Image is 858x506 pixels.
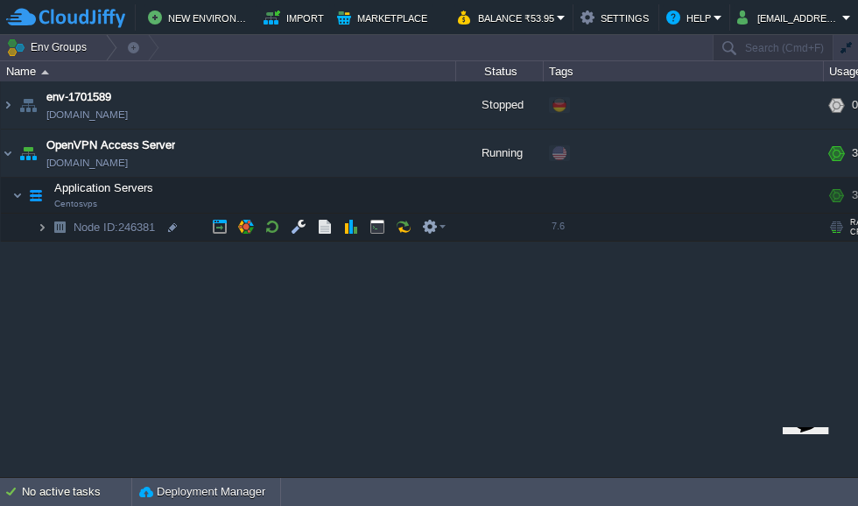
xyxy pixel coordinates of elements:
[54,199,97,209] span: Centosvps
[12,178,23,213] img: AMDAwAAAACH5BAEAAAAALAAAAAABAAEAAAICRAEAOw==
[2,61,455,81] div: Name
[6,7,125,29] img: CloudJiffy
[337,7,430,28] button: Marketplace
[456,81,544,129] div: Stopped
[545,61,823,81] div: Tags
[456,130,544,177] div: Running
[666,7,714,28] button: Help
[46,154,128,172] a: [DOMAIN_NAME]
[41,70,49,74] img: AMDAwAAAACH5BAEAAAAALAAAAAABAAEAAAICRAEAOw==
[580,7,651,28] button: Settings
[37,214,47,241] img: AMDAwAAAACH5BAEAAAAALAAAAAABAAEAAAICRAEAOw==
[457,61,543,81] div: Status
[148,7,253,28] button: New Environment
[72,220,158,235] span: 246381
[6,35,93,60] button: Env Groups
[16,130,40,177] img: AMDAwAAAACH5BAEAAAAALAAAAAABAAEAAAICRAEAOw==
[776,427,846,494] iframe: chat widget
[16,81,40,129] img: AMDAwAAAACH5BAEAAAAALAAAAAABAAEAAAICRAEAOw==
[22,478,131,506] div: No active tasks
[1,81,15,129] img: AMDAwAAAACH5BAEAAAAALAAAAAABAAEAAAICRAEAOw==
[46,88,111,106] a: env-1701589
[264,7,327,28] button: Import
[74,221,118,234] span: Node ID:
[1,130,15,177] img: AMDAwAAAACH5BAEAAAAALAAAAAABAAEAAAICRAEAOw==
[53,181,156,194] a: Application ServersCentosvps
[72,220,158,235] a: Node ID:246381
[53,180,156,195] span: Application Servers
[47,214,72,241] img: AMDAwAAAACH5BAEAAAAALAAAAAABAAEAAAICRAEAOw==
[24,178,48,213] img: AMDAwAAAACH5BAEAAAAALAAAAAABAAEAAAICRAEAOw==
[552,221,565,231] span: 7.6
[46,137,175,154] a: OpenVPN Access Server
[737,7,842,28] button: [EMAIL_ADDRESS][DOMAIN_NAME]
[46,106,128,123] span: [DOMAIN_NAME]
[458,7,557,28] button: Balance ₹53.95
[139,483,265,501] button: Deployment Manager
